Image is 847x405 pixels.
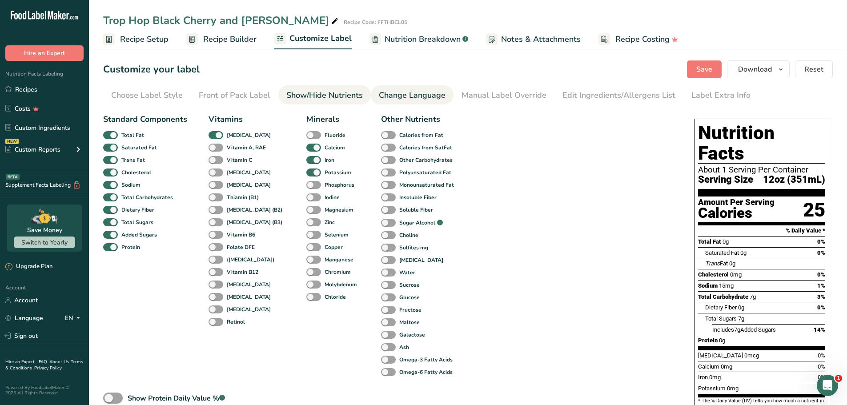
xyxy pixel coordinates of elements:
div: Save Money [27,225,62,235]
b: Sulfites mg [399,244,428,252]
b: Sodium [121,181,140,189]
div: EN [65,313,84,323]
b: Calcium [325,144,345,152]
div: Custom Reports [5,145,60,154]
span: Nutrition Breakdown [385,33,461,45]
span: Serving Size [698,174,753,185]
div: Other Nutrients [381,113,457,125]
div: Label Extra Info [691,89,751,101]
span: 7g [750,293,756,300]
b: Thiamin (B1) [227,193,259,201]
span: 0mcg [744,352,759,359]
a: Hire an Expert . [5,359,37,365]
b: Sugar Alcohol [399,219,435,227]
b: Omega-6 Fatty Acids [399,368,453,376]
div: Manual Label Override [462,89,546,101]
a: FAQ . [39,359,49,365]
span: Fat [705,260,728,267]
span: Potassium [698,385,726,392]
b: Folate DFE [227,243,255,251]
span: 0mg [727,385,739,392]
span: 0g [729,260,735,267]
button: Reset [795,60,833,78]
span: 7g [738,315,744,322]
span: 0g [740,249,747,256]
span: Total Carbohydrate [698,293,748,300]
div: 25 [803,198,825,222]
div: BETA [6,174,20,180]
b: Fructose [399,306,421,314]
div: Minerals [306,113,360,125]
span: 0g [719,337,725,344]
b: Calories from Fat [399,131,443,139]
div: Calories [698,207,775,220]
h1: Nutrition Facts [698,123,825,164]
button: Hire an Expert [5,45,84,61]
b: Sucrose [399,281,420,289]
b: Potassium [325,168,351,176]
button: Download [727,60,790,78]
b: Maltose [399,318,420,326]
b: Water [399,269,415,277]
button: Switch to Yearly [14,237,75,248]
b: Manganese [325,256,353,264]
a: Recipe Builder [186,29,257,49]
span: 1% [817,282,825,289]
div: Recipe Code: FFTHBCL05 [344,18,407,26]
b: Monounsaturated Fat [399,181,454,189]
b: Omega-3 Fatty Acids [399,356,453,364]
a: Language [5,310,43,326]
span: 0% [818,352,825,359]
b: [MEDICAL_DATA] [227,131,271,139]
span: Total Sugars [705,315,737,322]
b: Copper [325,243,343,251]
div: Edit Ingredients/Allergens List [562,89,675,101]
span: Customize Label [289,32,352,44]
b: Vitamin B6 [227,231,255,239]
span: Switch to Yearly [21,238,68,247]
span: 0g [723,238,729,245]
span: Reset [804,64,823,75]
b: [MEDICAL_DATA] [399,256,443,264]
div: Show Protein Daily Value % [128,393,225,404]
b: Total Carbohydrates [121,193,173,201]
b: Zinc [325,218,335,226]
span: 0mg [709,374,721,381]
h1: Customize your label [103,62,200,77]
b: Choline [399,231,418,239]
b: [MEDICAL_DATA] [227,293,271,301]
b: Other Carbohydrates [399,156,453,164]
div: Upgrade Plan [5,262,52,271]
section: % Daily Value * [698,225,825,236]
b: Iodine [325,193,340,201]
div: Front of Pack Label [199,89,270,101]
span: Download [738,64,772,75]
a: Terms & Conditions . [5,359,83,371]
div: Choose Label Style [111,89,183,101]
span: Dietary Fiber [705,304,737,311]
b: Ash [399,343,409,351]
span: Sodium [698,282,718,289]
span: Notes & Attachments [501,33,581,45]
b: Molybdenum [325,281,357,289]
b: Glucose [399,293,420,301]
b: [MEDICAL_DATA] [227,181,271,189]
span: Recipe Builder [203,33,257,45]
b: Total Sugars [121,218,153,226]
b: Insoluble Fiber [399,193,437,201]
b: Saturated Fat [121,144,157,152]
div: Trop Hop Black Cherry and [PERSON_NAME] [103,12,340,28]
span: 0% [817,249,825,256]
button: Save [687,60,722,78]
span: 7g [734,326,740,333]
a: Privacy Policy [34,365,62,371]
a: Customize Label [274,28,352,50]
b: Cholesterol [121,168,151,176]
b: Total Fat [121,131,144,139]
b: Polyunsaturated Fat [399,168,451,176]
div: Change Language [379,89,446,101]
span: 0% [817,304,825,311]
b: Galactose [399,331,425,339]
div: Standard Components [103,113,187,125]
span: Save [696,64,712,75]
